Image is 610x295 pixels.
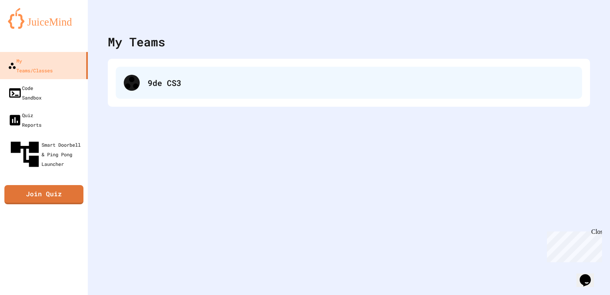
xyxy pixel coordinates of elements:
div: Code Sandbox [8,83,42,102]
div: Smart Doorbell & Ping Pong Launcher [8,138,85,171]
a: Join Quiz [4,185,83,204]
div: Quiz Reports [8,110,42,130]
img: logo-orange.svg [8,8,80,29]
div: My Teams/Classes [8,56,53,75]
iframe: chat widget [576,263,602,287]
div: Chat with us now!Close [3,3,55,51]
div: 9de CS3 [116,67,582,99]
iframe: chat widget [544,228,602,262]
div: 9de CS3 [148,77,574,89]
div: My Teams [108,33,165,51]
